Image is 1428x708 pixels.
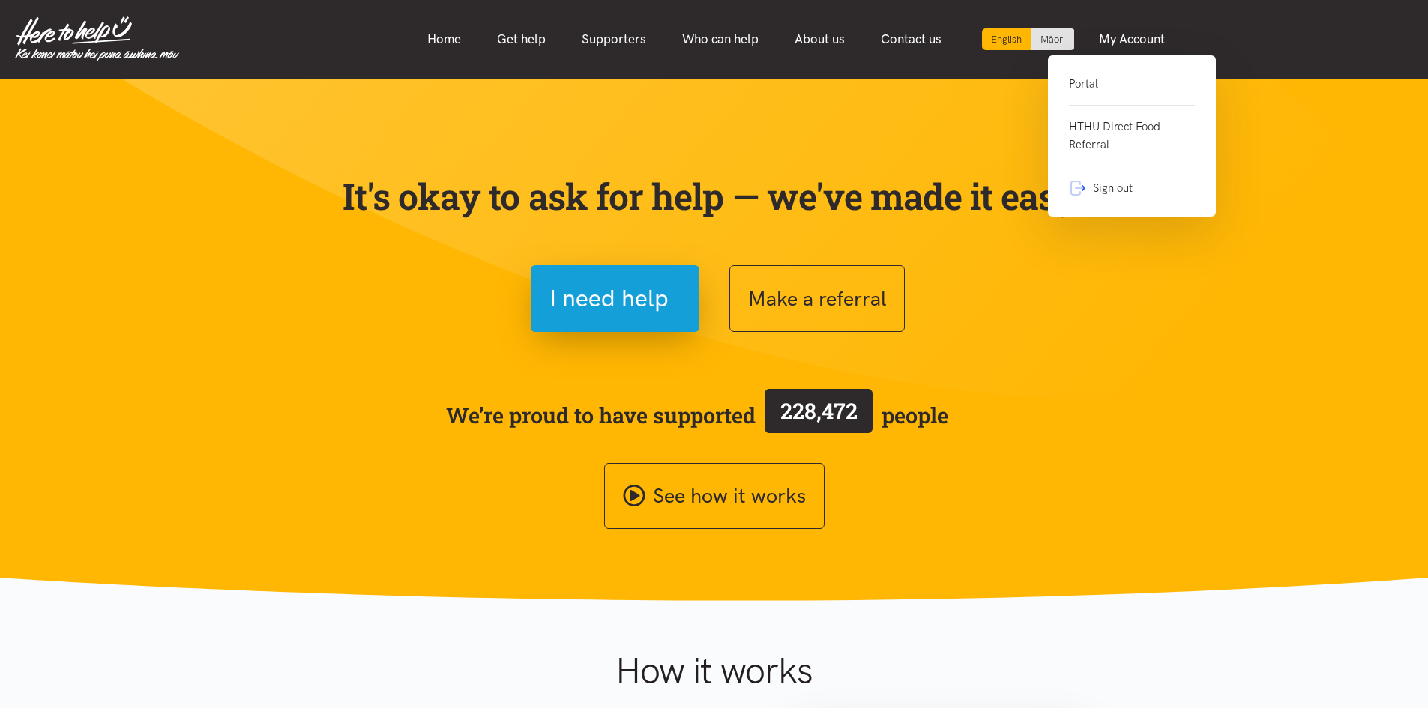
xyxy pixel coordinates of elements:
[446,386,948,444] span: We’re proud to have supported people
[479,23,564,55] a: Get help
[780,396,858,425] span: 228,472
[1048,55,1216,217] div: My Account
[664,23,777,55] a: Who can help
[1031,28,1074,50] a: Switch to Te Reo Māori
[729,265,905,332] button: Make a referral
[340,175,1089,218] p: It's okay to ask for help — we've made it easy!
[564,23,664,55] a: Supporters
[469,649,959,692] h1: How it works
[982,28,1075,50] div: Language toggle
[604,463,825,530] a: See how it works
[1069,106,1195,166] a: HTHU Direct Food Referral
[777,23,863,55] a: About us
[1069,75,1195,106] a: Portal
[531,265,699,332] button: I need help
[409,23,479,55] a: Home
[15,16,179,61] img: Home
[982,28,1031,50] div: Current language
[756,386,882,444] a: 228,472
[1081,23,1183,55] a: My Account
[549,279,669,318] span: I need help
[863,23,959,55] a: Contact us
[1069,166,1195,197] a: Sign out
